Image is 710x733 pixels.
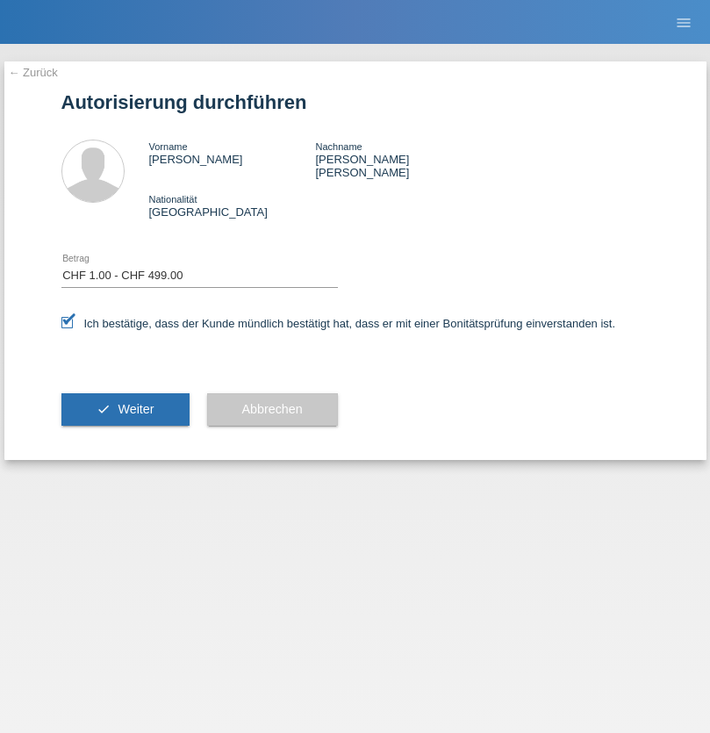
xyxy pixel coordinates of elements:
[118,402,154,416] span: Weiter
[242,402,303,416] span: Abbrechen
[315,140,482,179] div: [PERSON_NAME] [PERSON_NAME]
[149,194,197,205] span: Nationalität
[149,141,188,152] span: Vorname
[61,91,649,113] h1: Autorisierung durchführen
[149,192,316,219] div: [GEOGRAPHIC_DATA]
[666,17,701,27] a: menu
[97,402,111,416] i: check
[149,140,316,166] div: [PERSON_NAME]
[61,317,616,330] label: Ich bestätige, dass der Kunde mündlich bestätigt hat, dass er mit einer Bonitätsprüfung einversta...
[61,393,190,427] button: check Weiter
[9,66,58,79] a: ← Zurück
[675,14,692,32] i: menu
[315,141,362,152] span: Nachname
[207,393,338,427] button: Abbrechen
